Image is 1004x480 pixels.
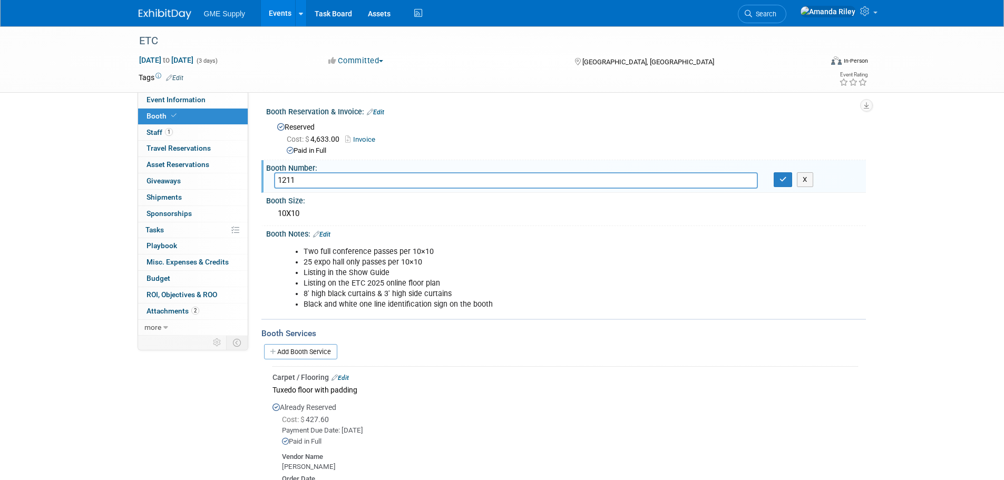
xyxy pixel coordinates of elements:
span: 1 [165,128,173,136]
i: Booth reservation complete [171,113,177,119]
div: [PERSON_NAME] [282,462,858,472]
a: Attachments2 [138,303,248,319]
div: Event Format [760,55,869,71]
div: Paid in Full [287,146,858,156]
a: Misc. Expenses & Credits [138,254,248,270]
a: Add Booth Service [264,344,337,359]
span: Asset Reservations [147,160,209,169]
span: Cost: $ [282,415,306,424]
a: Asset Reservations [138,157,248,173]
div: 10X10 [274,205,858,222]
div: Booth Number: [266,160,866,173]
a: Edit [166,74,183,82]
div: Tuxedo floor with padding [272,383,858,397]
a: Sponsorships [138,206,248,222]
a: Edit [367,109,384,116]
a: Invoice [345,135,381,143]
span: Sponsorships [147,209,192,218]
button: Committed [325,55,387,66]
img: ExhibitDay [139,9,191,19]
a: Budget [138,271,248,287]
li: 8′ high black curtains & 3′ high side curtains [304,289,744,299]
div: Reserved [274,119,858,156]
li: 25 expo hall only passes per 10×10 [304,257,744,268]
td: Toggle Event Tabs [226,336,248,349]
img: Format-Inperson.png [831,56,842,65]
a: Tasks [138,222,248,238]
div: Event Rating [839,72,867,77]
div: In-Person [843,57,868,65]
td: Personalize Event Tab Strip [208,336,227,349]
a: Giveaways [138,173,248,189]
div: Carpet / Flooring [272,372,858,383]
span: ROI, Objectives & ROO [147,290,217,299]
span: to [161,56,171,64]
a: Staff1 [138,125,248,141]
a: Search [738,5,786,23]
span: Misc. Expenses & Credits [147,258,229,266]
a: Event Information [138,92,248,108]
span: GME Supply [204,9,246,18]
span: Travel Reservations [147,144,211,152]
div: Booth Reservation & Invoice: [266,104,866,117]
img: Amanda Riley [800,6,856,17]
span: Attachments [147,307,199,315]
span: Event Information [147,95,206,104]
span: 2 [191,307,199,315]
span: (3 days) [196,57,218,64]
a: Travel Reservations [138,141,248,156]
span: Shipments [147,193,182,201]
li: Black and white one line identification sign on the booth [304,299,744,310]
div: Payment Due Date: [DATE] [282,426,858,436]
div: Paid in Full [282,437,858,447]
span: [DATE] [DATE] [139,55,194,65]
span: Budget [147,274,170,282]
a: ROI, Objectives & ROO [138,287,248,303]
td: Tags [139,72,183,83]
div: ETC [135,32,806,51]
span: Cost: $ [287,135,310,143]
div: Booth Notes: [266,226,866,240]
div: Booth Size: [266,193,866,206]
span: Staff [147,128,173,136]
li: Two full conference passes per 10×10 [304,247,744,257]
span: more [144,323,161,331]
a: Edit [313,231,330,238]
button: X [797,172,813,187]
span: Giveaways [147,177,181,185]
li: Listing on the ETC 2025 online floor plan [304,278,744,289]
a: Playbook [138,238,248,254]
li: Listing in the Show Guide [304,268,744,278]
span: 4,633.00 [287,135,344,143]
a: Shipments [138,190,248,205]
span: [GEOGRAPHIC_DATA], [GEOGRAPHIC_DATA] [582,58,714,66]
span: Playbook [147,241,177,250]
span: 427.60 [282,415,333,424]
span: Tasks [145,226,164,234]
div: Booth Services [261,328,866,339]
a: Edit [332,374,349,381]
span: Booth [147,112,179,120]
a: Booth [138,109,248,124]
span: Search [752,10,776,18]
a: more [138,320,248,336]
div: Vendor Name [282,450,858,462]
